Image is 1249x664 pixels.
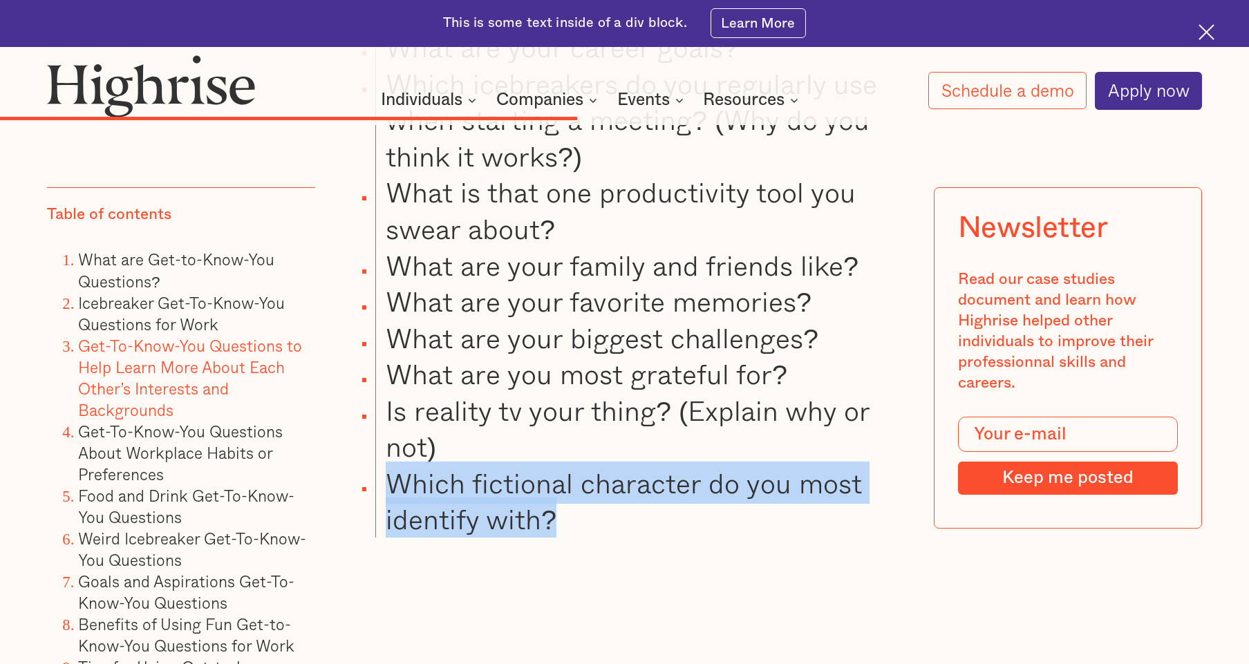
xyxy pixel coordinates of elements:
[381,92,480,108] div: Individuals
[617,92,670,108] div: Events
[78,569,294,615] a: Goals and Aspirations Get-To-Know-You Questions
[78,334,302,422] a: Get-To-Know-You Questions to Help Learn More About Each Other’s Interests and Backgrounds
[958,417,1178,452] input: Your e-mail
[344,585,905,614] p: ‍
[78,612,294,658] a: Benefits of Using Fun Get-to-Know-You Questions for Work
[47,204,171,225] div: Table of contents
[375,283,905,320] li: What are your favorite memories?
[78,419,283,486] a: Get-To-Know-You Questions About Workplace Habits or Preferences
[703,92,785,108] div: Resources
[78,247,274,293] a: What are Get-to-Know-You Questions?
[375,465,905,538] li: Which fictional character do you most identify with?
[617,92,688,108] div: Events
[928,72,1087,109] a: Schedule a demo
[78,484,294,529] a: Food and Drink Get-To-Know-You Questions
[78,527,306,572] a: Weird Icebreaker Get-To-Know-You Questions
[958,417,1178,494] form: Modal Form
[375,392,905,465] li: Is reality tv your thing? (Explain why or not)
[1095,72,1203,110] a: Apply now
[1199,24,1214,40] img: Cross icon
[711,8,806,38] a: Learn More
[958,269,1178,393] div: Read our case studies document and learn how Highrise helped other individuals to improve their p...
[496,92,583,108] div: Companies
[375,174,905,247] li: What is that one productivity tool you swear about?
[443,14,687,32] div: This is some text inside of a div block.
[375,320,905,357] li: What are your biggest challenges?
[375,247,905,284] li: What are your family and friends like?
[47,55,256,117] img: Highrise logo
[958,462,1178,494] input: Keep me posted
[703,92,802,108] div: Resources
[958,211,1108,245] div: Newsletter
[496,92,601,108] div: Companies
[381,92,462,108] div: Individuals
[78,290,285,336] a: Icebreaker Get-To-Know-You Questions for Work
[375,356,905,392] li: What are you most grateful for?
